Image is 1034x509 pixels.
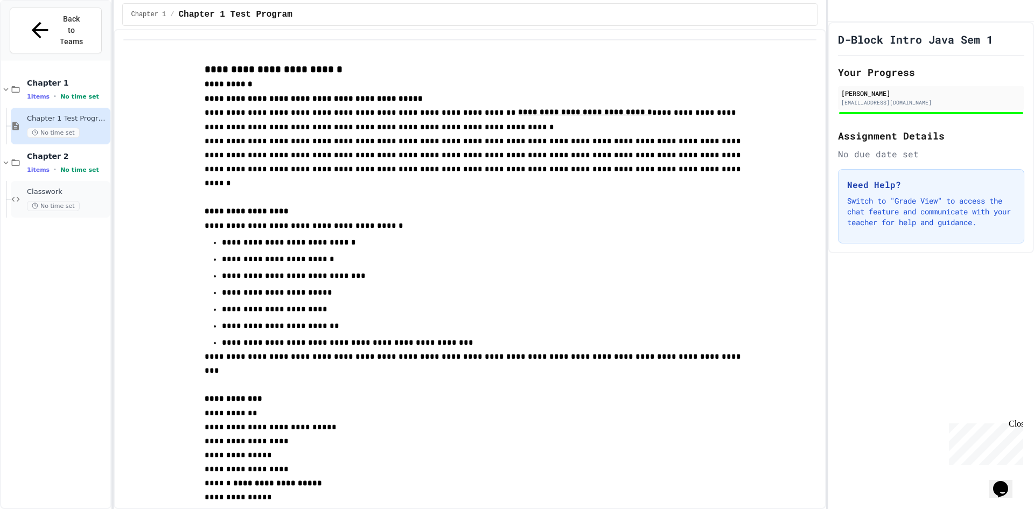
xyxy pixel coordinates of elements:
[841,88,1021,98] div: [PERSON_NAME]
[54,165,56,174] span: •
[27,114,108,123] span: Chapter 1 Test Program
[27,187,108,197] span: Classwork
[27,128,80,138] span: No time set
[989,466,1023,498] iframe: chat widget
[4,4,74,68] div: Chat with us now!Close
[54,92,56,101] span: •
[945,419,1023,465] iframe: chat widget
[10,8,102,53] button: Back to Teams
[27,151,108,161] span: Chapter 2
[847,178,1015,191] h3: Need Help?
[27,166,50,173] span: 1 items
[27,93,50,100] span: 1 items
[59,13,84,47] span: Back to Teams
[838,148,1024,161] div: No due date set
[60,93,99,100] span: No time set
[27,78,108,88] span: Chapter 1
[841,99,1021,107] div: [EMAIL_ADDRESS][DOMAIN_NAME]
[170,10,174,19] span: /
[838,65,1024,80] h2: Your Progress
[131,10,166,19] span: Chapter 1
[838,128,1024,143] h2: Assignment Details
[838,32,993,47] h1: D-Block Intro Java Sem 1
[179,8,292,21] span: Chapter 1 Test Program
[60,166,99,173] span: No time set
[27,201,80,211] span: No time set
[847,196,1015,228] p: Switch to "Grade View" to access the chat feature and communicate with your teacher for help and ...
